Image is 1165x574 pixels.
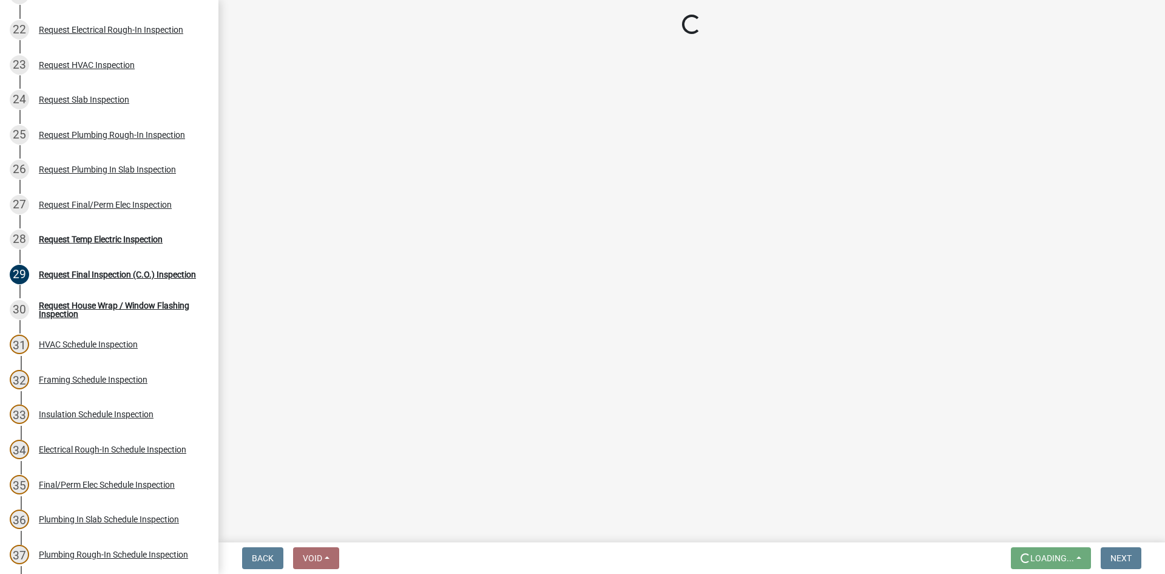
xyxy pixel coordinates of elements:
button: Loading... [1011,547,1091,569]
div: 26 [10,160,29,179]
span: Next [1110,553,1132,563]
div: Request Final/Perm Elec Inspection [39,200,172,209]
div: Final/Perm Elec Schedule Inspection [39,480,175,489]
div: Request Plumbing In Slab Inspection [39,165,176,174]
div: Insulation Schedule Inspection [39,410,154,419]
div: 25 [10,125,29,145]
div: 22 [10,20,29,39]
div: 31 [10,335,29,354]
div: Request Temp Electric Inspection [39,235,163,244]
div: 23 [10,55,29,75]
div: 28 [10,230,29,249]
div: Plumbing Rough-In Schedule Inspection [39,550,188,559]
button: Back [242,547,283,569]
div: Request House Wrap / Window Flashing Inspection [39,301,199,318]
div: 32 [10,370,29,389]
div: 29 [10,265,29,284]
div: 34 [10,440,29,459]
div: Framing Schedule Inspection [39,375,147,384]
div: Request HVAC Inspection [39,61,135,69]
div: Request Plumbing Rough-In Inspection [39,131,185,139]
div: 33 [10,405,29,424]
div: Plumbing In Slab Schedule Inspection [39,515,179,524]
div: 30 [10,300,29,319]
div: 35 [10,475,29,494]
div: HVAC Schedule Inspection [39,340,138,349]
span: Back [252,553,274,563]
div: 37 [10,545,29,564]
span: Void [303,553,322,563]
div: 24 [10,90,29,109]
div: Request Slab Inspection [39,95,129,104]
div: 36 [10,510,29,529]
button: Next [1101,547,1141,569]
div: Request Electrical Rough-In Inspection [39,26,183,34]
div: 27 [10,195,29,214]
div: Request Final Inspection (C.O.) Inspection [39,270,196,279]
span: Loading... [1030,553,1074,563]
button: Void [293,547,339,569]
div: Electrical Rough-In Schedule Inspection [39,445,186,454]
